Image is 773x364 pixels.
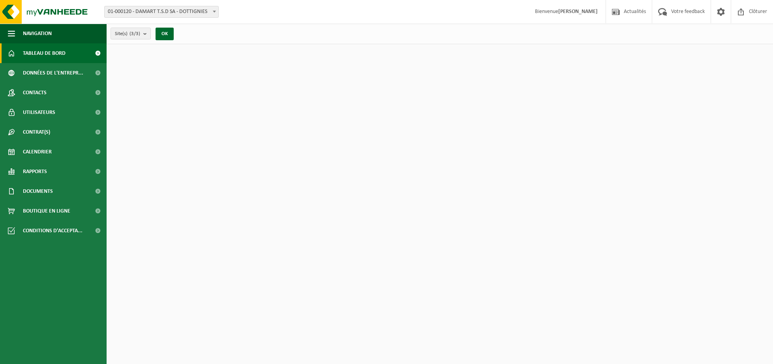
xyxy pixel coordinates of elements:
[558,9,598,15] strong: [PERSON_NAME]
[129,31,140,36] count: (3/3)
[23,181,53,201] span: Documents
[23,162,47,181] span: Rapports
[23,142,52,162] span: Calendrier
[111,28,151,39] button: Site(s)(3/3)
[23,103,55,122] span: Utilisateurs
[156,28,174,40] button: OK
[23,63,83,83] span: Données de l'entrepr...
[23,83,47,103] span: Contacts
[23,221,83,241] span: Conditions d'accepta...
[23,24,52,43] span: Navigation
[23,201,70,221] span: Boutique en ligne
[104,6,219,18] span: 01-000120 - DAMART T.S.D SA - DOTTIGNIES
[105,6,218,17] span: 01-000120 - DAMART T.S.D SA - DOTTIGNIES
[23,122,50,142] span: Contrat(s)
[115,28,140,40] span: Site(s)
[23,43,66,63] span: Tableau de bord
